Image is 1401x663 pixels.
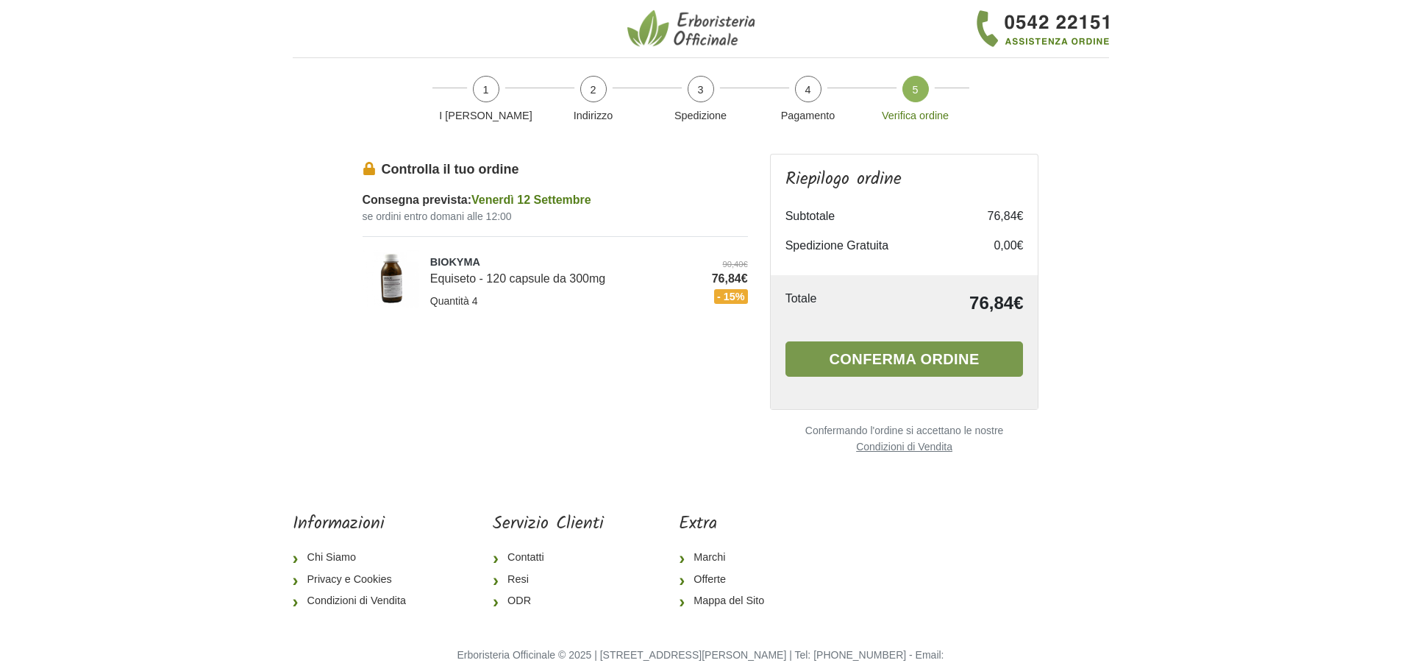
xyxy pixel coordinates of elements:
[471,194,591,206] span: Venerdì 12 Settembre
[785,202,965,231] td: Subtotale
[902,76,929,102] span: 5
[679,514,776,535] h5: Extra
[785,290,873,316] td: Totale
[293,514,418,535] h5: Informazioni
[760,108,856,124] p: Pagamento
[430,255,690,271] span: BIOKYMA
[546,108,641,124] p: Indirizzo
[851,514,1108,565] iframe: fb:page Facebook Social Plugin
[770,439,1039,455] a: Condizioni di Vendita
[964,231,1023,260] td: 0,00€
[363,191,748,209] div: Consegna prevista:
[653,108,749,124] p: Spedizione
[795,76,821,102] span: 4
[363,160,748,180] legend: Controlla il tuo ordine
[493,590,604,612] a: ODR
[363,209,748,224] small: se ordini entro domani alle 12:00
[473,76,499,102] span: 1
[679,590,776,612] a: Mappa del Sito
[493,514,604,535] h5: Servizio Clienti
[293,569,418,591] a: Privacy e Cookies
[964,202,1023,231] td: 76,84€
[714,289,748,304] span: - 15%
[679,569,776,591] a: Offerte
[785,169,1024,191] h4: Riepilogo ordine
[770,425,1039,455] small: Confermando l'ordine si accettano le nostre
[856,441,952,453] u: Condizioni di Vendita
[868,108,963,124] p: Verifica ordine
[712,258,748,271] del: 90,40€
[785,231,965,260] td: Spedizione Gratuita
[430,288,690,309] div: Quantità 4
[293,547,418,569] a: Chi Siamo
[688,76,714,102] span: 3
[493,569,604,591] a: Resi
[438,108,534,124] p: I [PERSON_NAME]
[430,255,690,288] div: Equiseto - 120 capsule da 300mg
[785,341,1024,377] button: Conferma ordine
[627,9,760,49] img: Erboristeria Officinale
[493,547,604,569] a: Contatti
[363,250,419,307] img: Equiseto - 120 capsule da 300mg
[873,290,1024,316] td: 76,84€
[679,547,776,569] a: Marchi
[293,590,418,612] a: Condizioni di Vendita
[712,270,748,288] span: 76,84€
[580,76,607,102] span: 2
